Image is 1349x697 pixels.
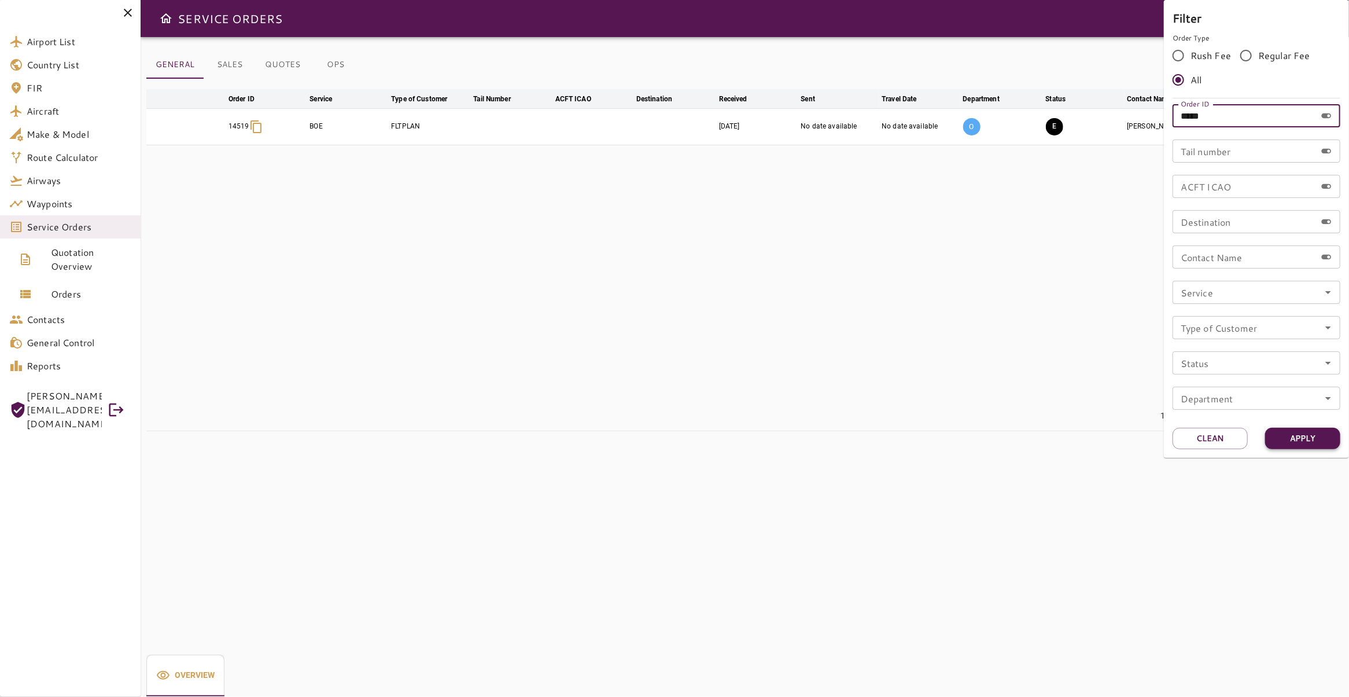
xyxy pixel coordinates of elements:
button: Open [1320,284,1336,300]
span: All [1190,73,1201,87]
div: rushFeeOrder [1173,43,1340,92]
button: Apply [1265,428,1340,449]
span: Rush Fee [1190,49,1231,63]
button: Clean [1173,428,1248,449]
p: Order Type [1173,33,1340,43]
h6: Filter [1173,9,1340,27]
button: Open [1320,355,1336,371]
button: Open [1320,390,1336,406]
span: Regular Fee [1258,49,1310,63]
button: Open [1320,320,1336,336]
label: Order ID [1181,99,1210,109]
